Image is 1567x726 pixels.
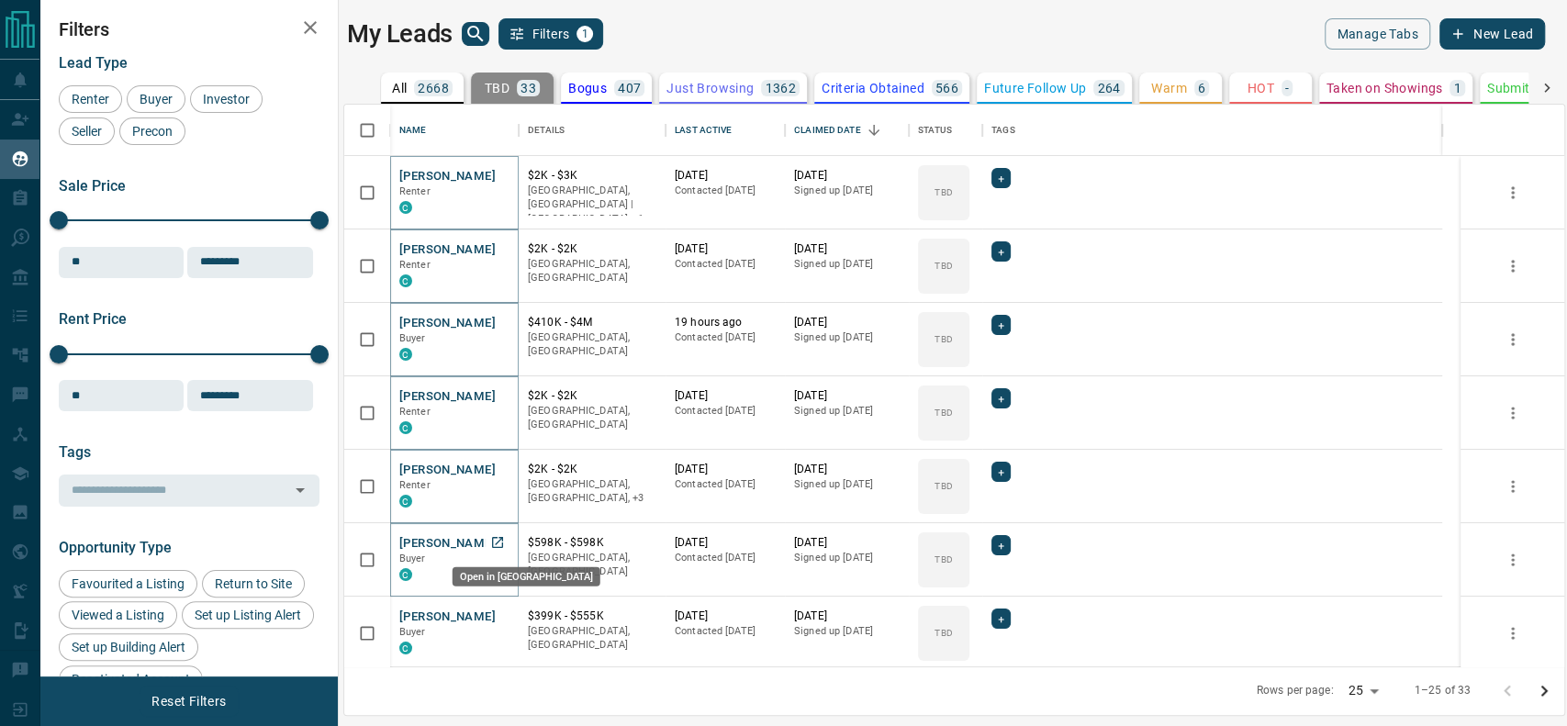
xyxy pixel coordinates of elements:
[666,105,785,156] div: Last Active
[794,168,900,184] p: [DATE]
[991,105,1015,156] div: Tags
[202,570,305,598] div: Return to Site
[65,124,108,139] span: Seller
[399,168,496,185] button: [PERSON_NAME]
[998,169,1004,187] span: +
[399,462,496,479] button: [PERSON_NAME]
[190,85,263,113] div: Investor
[399,553,426,564] span: Buyer
[399,388,496,406] button: [PERSON_NAME]
[909,105,982,156] div: Status
[486,531,509,554] a: Open in New Tab
[1325,18,1429,50] button: Manage Tabs
[390,105,519,156] div: Name
[196,92,256,106] span: Investor
[1499,546,1527,574] button: more
[182,601,314,629] div: Set up Listing Alert
[1439,18,1545,50] button: New Lead
[188,608,308,622] span: Set up Listing Alert
[785,105,909,156] div: Claimed Date
[528,168,656,184] p: $2K - $3K
[794,609,900,624] p: [DATE]
[1326,82,1443,95] p: Taken on Showings
[399,315,496,332] button: [PERSON_NAME]
[675,388,776,404] p: [DATE]
[991,535,1011,555] div: +
[59,570,197,598] div: Favourited a Listing
[794,404,900,419] p: Signed up [DATE]
[59,443,91,461] span: Tags
[528,551,656,579] p: [GEOGRAPHIC_DATA], [GEOGRAPHIC_DATA]
[935,626,952,640] p: TBD
[675,535,776,551] p: [DATE]
[822,82,924,95] p: Criteria Obtained
[675,315,776,330] p: 19 hours ago
[675,404,776,419] p: Contacted [DATE]
[520,82,536,95] p: 33
[528,462,656,477] p: $2K - $2K
[935,332,952,346] p: TBD
[59,54,128,72] span: Lead Type
[765,82,796,95] p: 1362
[59,177,126,195] span: Sale Price
[794,330,900,345] p: Signed up [DATE]
[399,348,412,361] div: condos.ca
[65,608,171,622] span: Viewed a Listing
[519,105,666,156] div: Details
[794,624,900,639] p: Signed up [DATE]
[1151,82,1187,95] p: Warm
[399,406,431,418] span: Renter
[1257,683,1334,698] p: Rows per page:
[794,105,861,156] div: Claimed Date
[675,330,776,345] p: Contacted [DATE]
[399,241,496,259] button: [PERSON_NAME]
[59,117,115,145] div: Seller
[675,609,776,624] p: [DATE]
[528,388,656,404] p: $2K - $2K
[794,462,900,477] p: [DATE]
[998,536,1004,554] span: +
[399,421,412,434] div: condos.ca
[1198,82,1205,95] p: 6
[528,624,656,653] p: [GEOGRAPHIC_DATA], [GEOGRAPHIC_DATA]
[794,477,900,492] p: Signed up [DATE]
[675,624,776,639] p: Contacted [DATE]
[1248,82,1274,95] p: HOT
[528,315,656,330] p: $410K - $4M
[59,310,127,328] span: Rent Price
[998,316,1004,334] span: +
[208,576,298,591] span: Return to Site
[918,105,952,156] div: Status
[1499,326,1527,353] button: more
[618,82,641,95] p: 407
[794,388,900,404] p: [DATE]
[528,330,656,359] p: [GEOGRAPHIC_DATA], [GEOGRAPHIC_DATA]
[133,92,179,106] span: Buyer
[399,259,431,271] span: Renter
[1097,82,1120,95] p: 264
[991,609,1011,629] div: +
[991,241,1011,262] div: +
[675,462,776,477] p: [DATE]
[794,257,900,272] p: Signed up [DATE]
[935,185,952,199] p: TBD
[794,241,900,257] p: [DATE]
[418,82,449,95] p: 2668
[675,257,776,272] p: Contacted [DATE]
[485,82,509,95] p: TBD
[675,241,776,257] p: [DATE]
[794,551,900,565] p: Signed up [DATE]
[59,601,177,629] div: Viewed a Listing
[65,672,196,687] span: Reactivated Account
[399,642,412,654] div: condos.ca
[1499,399,1527,427] button: more
[399,332,426,344] span: Buyer
[453,567,600,586] div: Open in [GEOGRAPHIC_DATA]
[126,124,179,139] span: Precon
[991,388,1011,408] div: +
[127,85,185,113] div: Buyer
[1526,673,1562,709] button: Go to next page
[998,389,1004,408] span: +
[399,626,426,638] span: Buyer
[462,22,489,46] button: search button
